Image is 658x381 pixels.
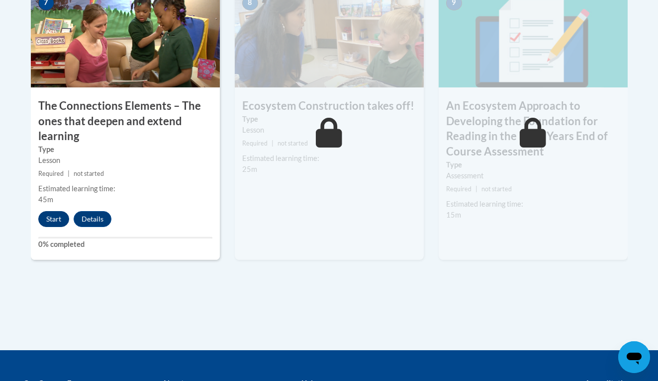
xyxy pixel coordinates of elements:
[446,185,471,193] span: Required
[618,341,650,373] iframe: Button to launch messaging window
[74,170,104,177] span: not started
[242,153,416,164] div: Estimated learning time:
[68,170,70,177] span: |
[31,98,220,144] h3: The Connections Elements – The ones that deepen and extend learning
[272,140,274,147] span: |
[38,144,212,155] label: Type
[38,239,212,250] label: 0% completed
[446,199,620,210] div: Estimated learning time:
[278,140,308,147] span: not started
[38,170,64,177] span: Required
[446,211,461,219] span: 15m
[439,98,628,159] h3: An Ecosystem Approach to Developing the Foundation for Reading in the Early Years End of Course A...
[446,159,620,170] label: Type
[38,183,212,194] div: Estimated learning time:
[242,140,268,147] span: Required
[38,195,53,204] span: 45m
[481,185,512,193] span: not started
[38,211,69,227] button: Start
[242,114,416,125] label: Type
[74,211,111,227] button: Details
[235,98,424,114] h3: Ecosystem Construction takes off!
[38,155,212,166] div: Lesson
[242,165,257,173] span: 25m
[475,185,477,193] span: |
[242,125,416,136] div: Lesson
[446,170,620,181] div: Assessment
